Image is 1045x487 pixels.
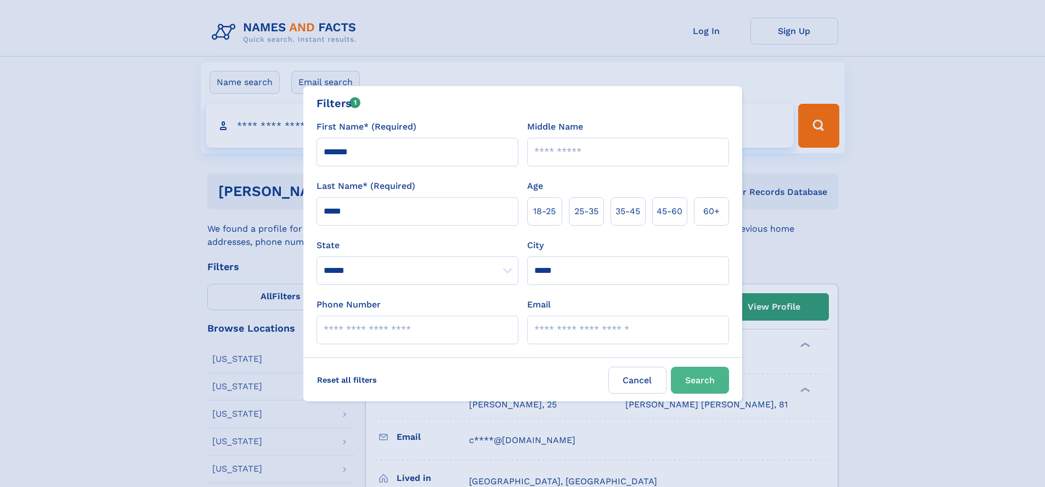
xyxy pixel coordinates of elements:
span: 60+ [703,205,720,218]
label: Last Name* (Required) [317,180,415,193]
span: 25‑35 [574,205,598,218]
label: First Name* (Required) [317,120,416,133]
label: Phone Number [317,298,381,311]
span: 18‑25 [533,205,556,218]
label: Age [527,180,543,193]
span: 45‑60 [657,205,682,218]
label: State [317,239,518,252]
label: City [527,239,544,252]
label: Middle Name [527,120,583,133]
div: Filters [317,95,361,111]
label: Reset all filters [310,367,384,393]
label: Email [527,298,551,311]
span: 35‑45 [615,205,640,218]
button: Search [671,367,729,394]
label: Cancel [608,367,666,394]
